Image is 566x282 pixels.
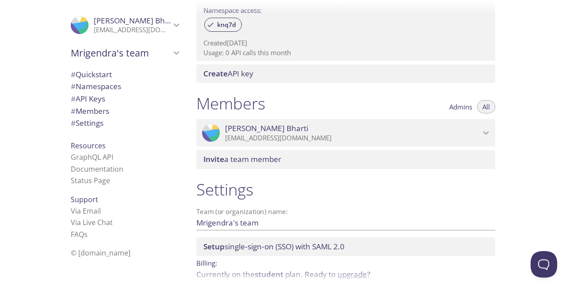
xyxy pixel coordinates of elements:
[94,26,171,34] p: [EMAIL_ADDRESS][DOMAIN_NAME]
[71,81,76,91] span: #
[71,81,121,91] span: Namespaces
[64,41,186,64] div: Mrigendra's team
[196,119,495,147] div: Mrigendra Bharti
[196,237,495,256] div: Setup SSO
[71,118,76,128] span: #
[71,195,98,204] span: Support
[71,94,105,104] span: API Keys
[444,100,478,113] button: Admins
[71,206,101,216] a: Via Email
[71,47,171,59] span: Mrigendra's team
[203,38,488,48] p: Created [DATE]
[71,176,110,185] a: Status Page
[203,241,344,252] span: single-sign-on (SSO) with SAML 2.0
[225,134,480,143] p: [EMAIL_ADDRESS][DOMAIN_NAME]
[71,106,76,116] span: #
[71,69,76,79] span: #
[64,93,186,105] div: API Keys
[71,106,109,116] span: Members
[196,64,495,83] div: Create API Key
[64,11,186,40] div: Mrigendra Bharti
[196,180,495,199] h1: Settings
[196,150,495,169] div: Invite a team member
[196,256,495,269] p: Billing:
[203,154,224,164] span: Invite
[71,164,123,174] a: Documentation
[71,141,106,150] span: Resources
[64,68,186,81] div: Quickstart
[212,21,241,29] span: knq7d
[71,94,76,104] span: #
[196,208,288,215] label: Team (or organization) name:
[225,124,308,133] span: [PERSON_NAME] Bharti
[64,80,186,93] div: Namespaces
[477,100,495,113] button: All
[94,15,177,26] span: [PERSON_NAME] Bharti
[203,154,281,164] span: a team member
[71,248,130,258] span: © [DOMAIN_NAME]
[71,69,112,79] span: Quickstart
[203,241,225,252] span: Setup
[71,229,88,239] a: FAQ
[64,117,186,129] div: Team Settings
[196,94,265,113] h1: Members
[203,48,488,57] p: Usage: 0 API calls this month
[71,218,113,227] a: Via Live Chat
[203,68,253,79] span: API key
[531,251,557,278] iframe: Help Scout Beacon - Open
[71,152,113,162] a: GraphQL API
[204,18,242,32] div: knq7d
[71,118,103,128] span: Settings
[84,229,88,239] span: s
[203,68,228,79] span: Create
[64,105,186,117] div: Members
